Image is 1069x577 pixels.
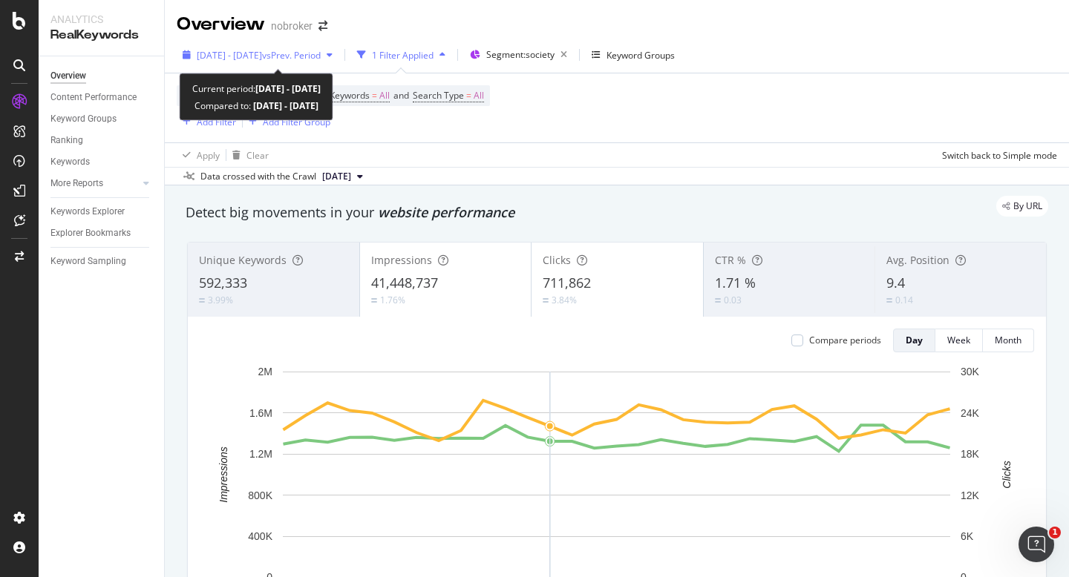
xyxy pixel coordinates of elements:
[983,329,1034,352] button: Month
[996,196,1048,217] div: legacy label
[177,113,236,131] button: Add Filter
[947,334,970,346] div: Week
[271,19,313,33] div: nobroker
[1013,202,1042,211] span: By URL
[715,298,721,303] img: Equal
[893,329,935,352] button: Day
[372,89,377,102] span: =
[243,113,330,131] button: Add Filter Group
[50,204,154,220] a: Keywords Explorer
[474,85,484,106] span: All
[248,489,272,501] text: 800K
[262,49,321,62] span: vs Prev. Period
[942,149,1057,162] div: Switch back to Simple mode
[50,204,125,220] div: Keywords Explorer
[486,48,555,61] span: Segment: society
[936,143,1057,167] button: Switch back to Simple mode
[177,12,265,37] div: Overview
[251,99,318,112] b: [DATE] - [DATE]
[724,294,742,306] div: 0.03
[200,170,316,183] div: Data crossed with the Crawl
[50,90,137,105] div: Content Performance
[199,298,205,303] img: Equal
[393,89,409,102] span: and
[464,43,573,67] button: Segment:society
[50,176,139,191] a: More Reports
[50,225,131,241] div: Explorer Bookmarks
[413,89,464,102] span: Search Type
[607,49,675,62] div: Keyword Groups
[1001,461,1013,488] text: Clicks
[263,116,330,128] div: Add Filter Group
[322,170,351,183] span: 2025 Aug. 4th
[249,407,272,419] text: 1.6M
[543,253,571,267] span: Clicks
[330,89,370,102] span: Keywords
[961,489,980,501] text: 12K
[177,43,339,67] button: [DATE] - [DATE]vsPrev. Period
[961,407,980,419] text: 24K
[197,116,236,128] div: Add Filter
[995,334,1021,346] div: Month
[50,133,83,148] div: Ranking
[177,143,220,167] button: Apply
[50,90,154,105] a: Content Performance
[50,133,154,148] a: Ranking
[715,253,746,267] span: CTR %
[197,49,262,62] span: [DATE] - [DATE]
[371,298,377,303] img: Equal
[50,68,154,84] a: Overview
[316,168,369,185] button: [DATE]
[50,254,154,269] a: Keyword Sampling
[961,366,980,377] text: 30K
[372,49,434,62] div: 1 Filter Applied
[895,294,913,306] div: 0.14
[249,448,272,460] text: 1.2M
[192,80,321,97] div: Current period:
[226,143,269,167] button: Clear
[50,12,152,27] div: Analytics
[961,530,974,542] text: 6K
[50,27,152,44] div: RealKeywords
[197,149,220,162] div: Apply
[543,298,549,303] img: Equal
[809,334,881,346] div: Compare periods
[199,274,247,291] span: 592,333
[371,253,432,267] span: Impressions
[466,89,471,102] span: =
[318,21,327,31] div: arrow-right-arrow-left
[199,253,287,267] span: Unique Keywords
[961,448,980,460] text: 18K
[208,294,233,306] div: 3.99%
[194,97,318,114] div: Compared to:
[886,274,905,291] span: 9.4
[351,43,451,67] button: 1 Filter Applied
[248,530,272,542] text: 400K
[935,329,983,352] button: Week
[50,68,86,84] div: Overview
[50,225,154,241] a: Explorer Bookmarks
[715,274,756,291] span: 1.71 %
[379,85,390,106] span: All
[50,154,154,170] a: Keywords
[50,254,126,269] div: Keyword Sampling
[886,298,892,303] img: Equal
[906,334,923,346] div: Day
[586,43,681,67] button: Keyword Groups
[380,294,405,306] div: 1.76%
[50,176,103,191] div: More Reports
[218,446,229,502] text: Impressions
[50,111,117,127] div: Keyword Groups
[371,274,438,291] span: 41,448,737
[258,366,272,377] text: 2M
[50,154,90,170] div: Keywords
[50,111,154,127] a: Keyword Groups
[543,274,591,291] span: 711,862
[552,294,577,306] div: 3.84%
[246,149,269,162] div: Clear
[255,82,321,95] b: [DATE] - [DATE]
[1049,527,1061,538] span: 1
[886,253,949,267] span: Avg. Position
[1019,527,1054,562] iframe: Intercom live chat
